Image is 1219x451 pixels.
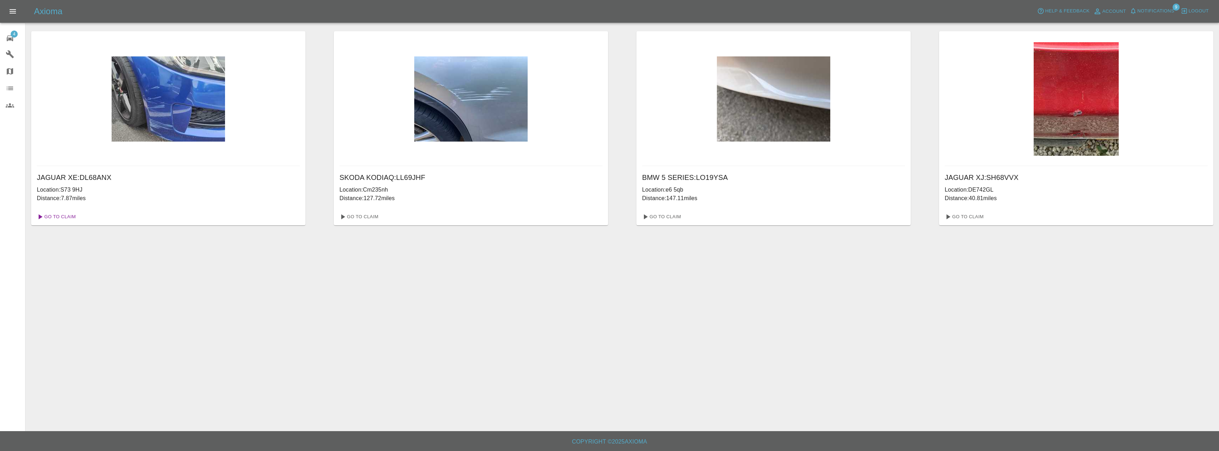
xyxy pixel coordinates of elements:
[945,172,1208,183] h6: JAGUAR XJ : SH68VVX
[37,186,300,194] p: Location: S73 9HJ
[34,6,62,17] h5: Axioma
[642,194,905,203] p: Distance: 147.11 miles
[642,186,905,194] p: Location: e6 5qb
[6,437,1213,447] h6: Copyright © 2025 Axioma
[639,211,683,222] a: Go To Claim
[945,194,1208,203] p: Distance: 40.81 miles
[37,194,300,203] p: Distance: 7.87 miles
[1189,7,1209,15] span: Logout
[1128,6,1176,17] button: Notifications
[945,186,1208,194] p: Location: DE742GL
[1179,6,1210,17] button: Logout
[339,172,602,183] h6: SKODA KODIAQ : LL69JHF
[642,172,905,183] h6: BMW 5 SERIES : LO19YSA
[1035,6,1091,17] button: Help & Feedback
[339,186,602,194] p: Location: Cm235nh
[34,211,78,222] a: Go To Claim
[337,211,380,222] a: Go To Claim
[4,3,21,20] button: Open drawer
[1045,7,1089,15] span: Help & Feedback
[11,31,18,38] span: 4
[339,194,602,203] p: Distance: 127.72 miles
[1137,7,1174,15] span: Notifications
[1173,4,1180,11] span: 9
[1102,7,1126,16] span: Account
[942,211,985,222] a: Go To Claim
[37,172,300,183] h6: JAGUAR XE : DL68ANX
[1091,6,1128,17] a: Account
